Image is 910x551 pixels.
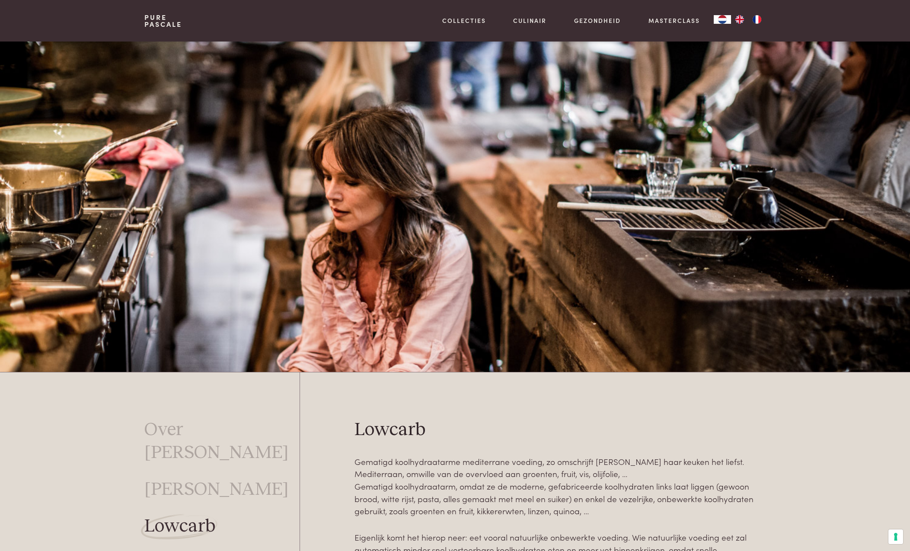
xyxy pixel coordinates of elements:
aside: Language selected: Nederlands [714,15,766,24]
a: Lowcarb [144,515,215,538]
a: Collecties [442,16,486,25]
a: [PERSON_NAME] [144,478,288,501]
h2: Lowcarb [354,419,766,442]
a: FR [748,15,766,24]
a: Over [PERSON_NAME] [144,419,300,465]
p: Gematigd koolhydraatarme mediterrane voeding, zo omschrijft [PERSON_NAME] haar keuken het liefst.... [354,455,766,517]
div: Language [714,15,731,24]
button: Uw voorkeuren voor toestemming voor trackingtechnologieën [888,529,903,544]
a: Masterclass [648,16,700,25]
a: NL [714,15,731,24]
a: Gezondheid [574,16,621,25]
a: PurePascale [144,14,182,28]
a: Culinair [513,16,546,25]
a: EN [731,15,748,24]
ul: Language list [731,15,766,24]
